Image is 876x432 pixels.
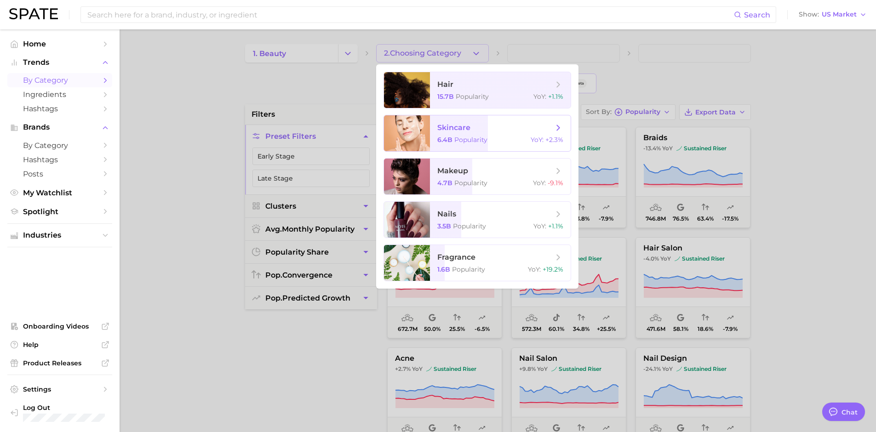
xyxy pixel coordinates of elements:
span: 4.7b [437,179,452,187]
span: +2.3% [545,136,563,144]
span: My Watchlist [23,188,97,197]
span: skincare [437,123,470,132]
span: YoY : [528,265,541,273]
span: 3.5b [437,222,451,230]
a: Onboarding Videos [7,319,112,333]
span: Hashtags [23,104,97,113]
span: Spotlight [23,207,97,216]
span: 6.4b [437,136,452,144]
span: Search [744,11,770,19]
span: Show [799,12,819,17]
a: Posts [7,167,112,181]
span: Hashtags [23,155,97,164]
span: by Category [23,76,97,85]
span: Popularity [452,265,485,273]
a: by Category [7,73,112,87]
a: Hashtags [7,153,112,167]
span: makeup [437,166,468,175]
button: Brands [7,120,112,134]
a: Spotlight [7,205,112,219]
span: hair [437,80,453,89]
a: Ingredients [7,87,112,102]
span: 1.6b [437,265,450,273]
button: Industries [7,228,112,242]
a: Home [7,37,112,51]
span: Product Releases [23,359,97,367]
button: Trends [7,56,112,69]
button: ShowUS Market [796,9,869,21]
span: fragrance [437,253,475,261]
span: Settings [23,385,97,393]
span: 15.7b [437,92,454,101]
span: nails [437,210,456,218]
span: Help [23,341,97,349]
a: Help [7,338,112,352]
a: Settings [7,382,112,396]
span: +1.1% [548,92,563,101]
span: Posts [23,170,97,178]
span: -9.1% [548,179,563,187]
span: Home [23,40,97,48]
span: by Category [23,141,97,150]
span: Brands [23,123,97,131]
span: Popularity [454,136,487,144]
span: US Market [822,12,857,17]
span: Log Out [23,404,115,412]
span: Popularity [454,179,487,187]
input: Search here for a brand, industry, or ingredient [86,7,734,23]
img: SPATE [9,8,58,19]
span: YoY : [533,92,546,101]
span: YoY : [533,222,546,230]
span: Popularity [456,92,489,101]
span: Popularity [453,222,486,230]
span: YoY : [533,179,546,187]
a: My Watchlist [7,186,112,200]
span: Trends [23,58,97,67]
a: Log out. Currently logged in with e-mail rachel.bronstein@loreal.com. [7,401,112,425]
a: Product Releases [7,356,112,370]
span: Ingredients [23,90,97,99]
span: Onboarding Videos [23,322,97,330]
span: +1.1% [548,222,563,230]
span: YoY : [531,136,544,144]
span: Industries [23,231,97,239]
ul: 2.Choosing Category [376,64,578,289]
a: by Category [7,138,112,153]
a: Hashtags [7,102,112,116]
span: +19.2% [543,265,563,273]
